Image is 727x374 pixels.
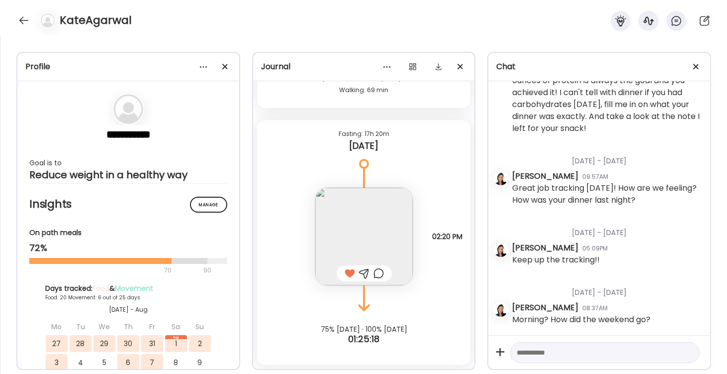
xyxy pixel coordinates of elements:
[512,314,650,326] div: Morning? How did the weekend go?
[582,244,608,253] div: 05:09PM
[93,335,115,352] div: 29
[46,335,68,352] div: 27
[115,283,153,293] span: Movement
[512,144,702,170] div: [DATE] - [DATE]
[189,335,211,352] div: 2
[494,243,508,257] img: avatars%2FzNSBMsCCYwRWk01rErjyDlvJs7f1
[265,128,463,140] div: Fasting: 17h 20m
[265,72,463,96] div: 75% on path · 4 meals · Frequency: 3h 20m Walking: 69 min
[141,318,163,335] div: Fr
[165,335,187,352] div: 1
[494,303,508,317] img: avatars%2FzNSBMsCCYwRWk01rErjyDlvJs7f1
[494,171,508,185] img: avatars%2FzNSBMsCCYwRWk01rErjyDlvJs7f1
[70,318,91,335] div: Tu
[141,354,163,371] div: 7
[190,197,227,213] div: Manage
[189,354,211,371] div: 9
[45,294,211,301] div: Food: 20 Movement: 6 out of 25 days
[117,335,139,352] div: 30
[29,197,227,212] h2: Insights
[93,354,115,371] div: 5
[253,325,475,333] div: 75% [DATE] · 100% [DATE]
[46,318,68,335] div: Mo
[512,216,702,242] div: [DATE] - [DATE]
[60,12,132,28] h4: KateAgarwal
[165,318,187,335] div: Sa
[582,304,608,313] div: 08:37AM
[29,242,227,254] div: 72%
[512,254,600,266] div: Keep up the tracking!!
[165,354,187,371] div: 8
[253,333,475,345] div: 01:25:18
[25,61,231,73] div: Profile
[512,182,702,206] div: Great job tracking [DATE]! How are we feeling? How was your dinner last night?
[113,94,143,124] img: bg-avatar-default.svg
[70,354,91,371] div: 4
[512,275,702,302] div: [DATE] - [DATE]
[117,354,139,371] div: 6
[141,335,163,352] div: 31
[165,335,187,339] div: Aug
[93,318,115,335] div: We
[29,264,200,276] div: 70
[92,283,109,293] span: Food
[202,264,212,276] div: 90
[117,318,139,335] div: Th
[45,283,211,294] div: Days tracked: &
[189,318,211,335] div: Su
[46,354,68,371] div: 3
[29,157,227,169] div: Goal is to
[512,242,578,254] div: [PERSON_NAME]
[265,140,463,152] div: [DATE]
[45,305,211,314] div: [DATE] - Aug
[432,232,462,241] span: 02:20 PM
[582,172,608,181] div: 09:57AM
[496,61,702,73] div: Chat
[261,61,467,73] div: Journal
[41,13,55,27] img: bg-avatar-default.svg
[29,169,227,181] div: Reduce weight in a healthy way
[512,302,578,314] div: [PERSON_NAME]
[29,228,227,238] div: On path meals
[512,170,578,182] div: [PERSON_NAME]
[70,335,91,352] div: 28
[512,51,702,134] div: Fantastic job tracking [DATE]. Great job ordering wisely at legal seafood foods 4 to 6 ounces of ...
[315,188,413,285] img: images%2FBSFQB00j0rOawWNVf4SvQtxQl562%2FUY0E1oUojDynyh86paAc%2F6NRgpwSijdzEiqJy11Yj_240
